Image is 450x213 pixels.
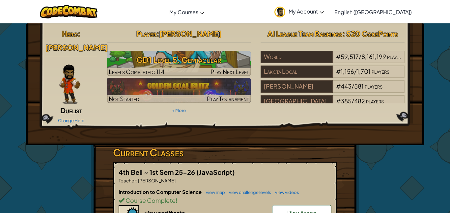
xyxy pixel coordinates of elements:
[125,197,176,204] span: Course Complete
[211,68,249,75] span: Play Next Level
[336,53,341,60] span: #
[196,168,235,176] span: (JavaScript)
[341,82,352,90] span: 443
[107,51,251,76] a: Play Next Level
[261,57,405,65] a: World#59,517/8,161,199players
[365,82,382,90] span: players
[40,5,98,18] img: CodeCombat logo
[107,51,251,76] img: GD1 Level 5: Gemtacular
[341,53,359,60] span: 59,517
[261,95,332,108] div: [GEOGRAPHIC_DATA]
[58,118,85,123] a: Change Hero
[336,97,341,105] span: #
[366,97,384,105] span: players
[354,82,364,90] span: 581
[107,78,251,103] img: Golden Goal
[159,29,221,38] span: [PERSON_NAME]
[119,189,203,195] span: Introduction to Computer Science
[119,177,136,183] span: Teacher
[274,7,285,17] img: avatar
[267,29,342,38] span: AI League Team Rankings
[372,67,389,75] span: players
[261,101,405,109] a: [GEOGRAPHIC_DATA]#385/482players
[352,82,354,90] span: /
[119,168,196,176] span: 4th Bell ~ 1st Sem 25-26
[136,29,156,38] span: Player
[341,97,352,105] span: 385
[169,9,198,15] span: My Courses
[107,78,251,103] a: Not StartedPlay Tournament
[341,67,354,75] span: 1,156
[289,8,324,15] span: My Account
[226,190,271,195] a: view challenge levels
[172,108,186,113] a: + More
[203,190,225,195] a: view map
[336,67,341,75] span: #
[109,95,139,102] span: Not Started
[136,177,137,183] span: :
[109,68,164,75] span: Levels Completed: 114
[156,29,159,38] span: :
[137,177,176,183] span: [PERSON_NAME]
[166,3,208,21] a: My Courses
[387,53,405,60] span: players
[271,1,327,22] a: My Account
[78,29,80,38] span: :
[357,67,371,75] span: 1,701
[342,29,398,38] span: : 520 CodePoints
[334,9,412,15] span: English ([GEOGRAPHIC_DATA])
[176,197,177,204] span: !
[331,3,415,21] a: English ([GEOGRAPHIC_DATA])
[352,97,354,105] span: /
[62,29,78,38] span: Hero
[261,66,332,78] div: Lakota Local
[261,72,405,79] a: Lakota Local#1,156/1,701players
[336,82,341,90] span: #
[59,65,80,104] img: duelist-pose.png
[45,43,108,52] span: [PERSON_NAME]
[359,53,361,60] span: /
[354,97,365,105] span: 482
[261,80,332,93] div: [PERSON_NAME]
[361,53,386,60] span: 8,161,199
[60,106,82,115] span: Duelist
[261,87,405,94] a: [PERSON_NAME]#443/581players
[261,51,332,63] div: World
[113,145,337,160] h3: Current Classes
[354,67,357,75] span: /
[207,95,249,102] span: Play Tournament
[107,52,251,67] h3: GD1 Level 5: Gemtacular
[272,190,299,195] a: view videos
